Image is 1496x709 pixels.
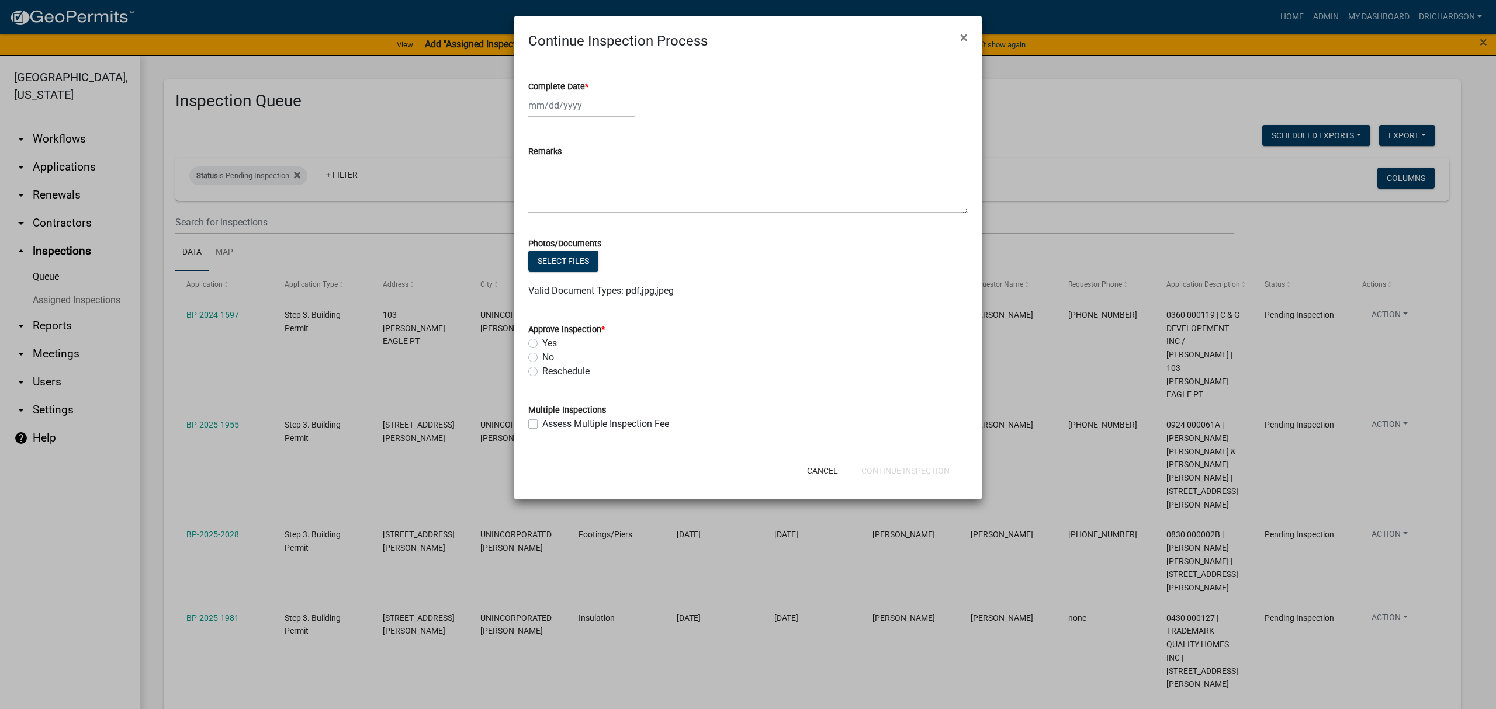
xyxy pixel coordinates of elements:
label: Yes [542,336,557,350]
input: mm/dd/yyyy [528,93,635,117]
label: Complete Date [528,83,588,91]
span: × [960,29,968,46]
label: Remarks [528,148,562,156]
button: Close [951,21,977,54]
button: Cancel [798,460,847,481]
label: Photos/Documents [528,240,601,248]
button: Select files [528,251,598,272]
label: Multiple Inspections [528,406,606,415]
span: Valid Document Types: pdf,jpg,jpeg [528,285,674,296]
label: Reschedule [542,364,590,378]
label: Approve Inspection [528,326,605,334]
label: Assess Multiple Inspection Fee [542,417,669,431]
h4: Continue Inspection Process [528,30,708,51]
button: Continue Inspection [852,460,959,481]
label: No [542,350,554,364]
